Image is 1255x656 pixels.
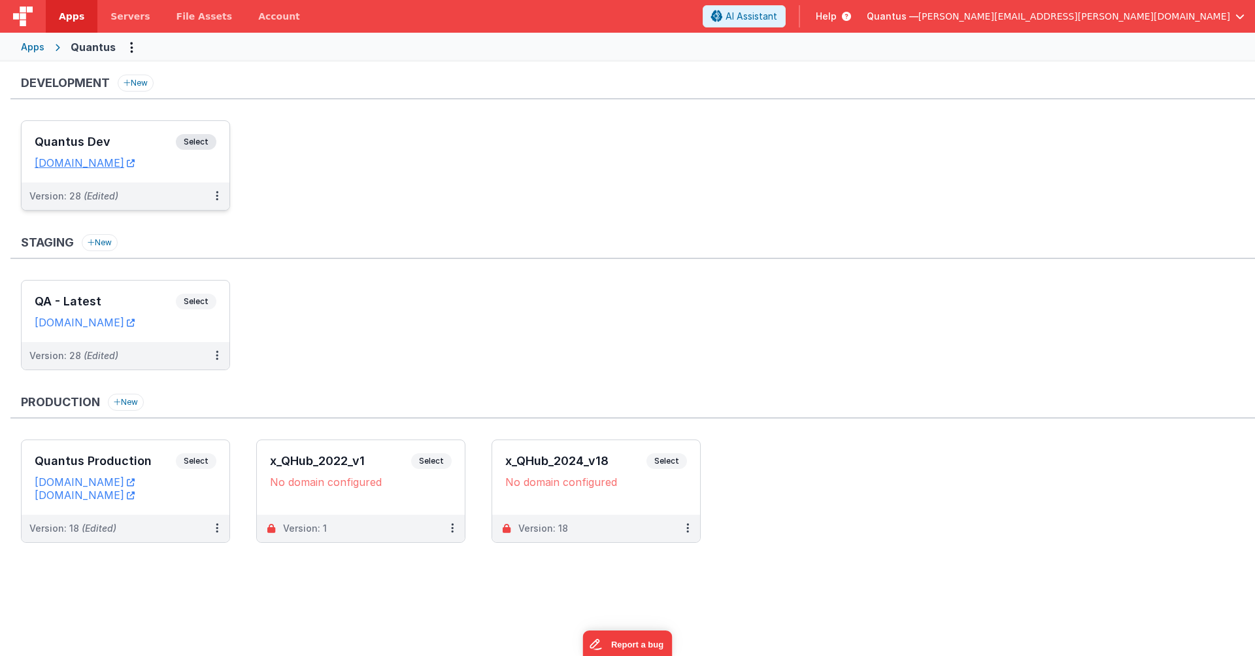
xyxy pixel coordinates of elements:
div: Version: 18 [518,522,568,535]
h3: Quantus Dev [35,135,176,148]
span: Select [176,294,216,309]
div: Version: 1 [283,522,327,535]
span: File Assets [176,10,233,23]
button: New [82,234,118,251]
div: Version: 28 [29,349,118,362]
div: Apps [21,41,44,54]
span: Servers [110,10,150,23]
a: [DOMAIN_NAME] [35,156,135,169]
div: Version: 28 [29,190,118,203]
div: Version: 18 [29,522,116,535]
button: New [118,75,154,92]
span: Select [176,453,216,469]
span: AI Assistant [726,10,777,23]
h3: QA - Latest [35,295,176,308]
h3: Quantus Production [35,455,176,468]
button: Options [121,37,142,58]
span: Help [816,10,837,23]
button: New [108,394,144,411]
div: Quantus [71,39,116,55]
a: [DOMAIN_NAME] [35,489,135,502]
span: [PERSON_NAME][EMAIL_ADDRESS][PERSON_NAME][DOMAIN_NAME] [918,10,1230,23]
span: Apps [59,10,84,23]
span: Select [646,453,687,469]
div: No domain configured [270,475,452,489]
span: Select [411,453,452,469]
h3: x_QHub_2024_v18 [505,455,646,468]
div: No domain configured [505,475,687,489]
span: (Edited) [84,190,118,201]
button: AI Assistant [703,5,786,27]
h3: x_QHub_2022_v1 [270,455,411,468]
span: Select [176,134,216,150]
span: Quantus — [867,10,918,23]
a: [DOMAIN_NAME] [35,475,135,489]
h3: Staging [21,236,74,249]
span: (Edited) [84,350,118,361]
span: (Edited) [82,523,116,534]
a: [DOMAIN_NAME] [35,316,135,329]
button: Quantus — [PERSON_NAME][EMAIL_ADDRESS][PERSON_NAME][DOMAIN_NAME] [867,10,1245,23]
h3: Production [21,396,100,409]
h3: Development [21,77,110,90]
